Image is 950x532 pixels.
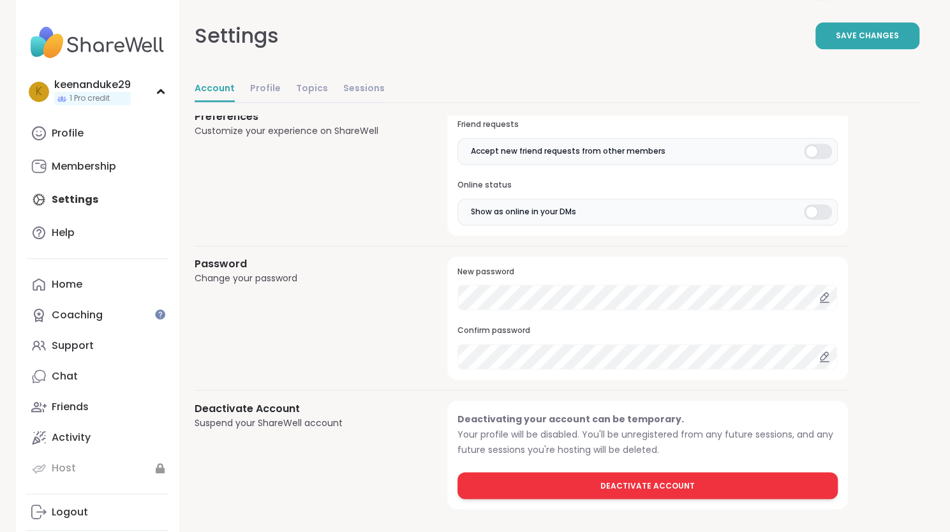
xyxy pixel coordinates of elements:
[52,400,89,414] div: Friends
[52,159,116,174] div: Membership
[52,339,94,353] div: Support
[70,93,110,104] span: 1 Pro credit
[36,84,42,100] span: k
[457,472,837,499] button: Deactivate Account
[195,109,417,124] h3: Preferences
[195,124,417,138] div: Customize your experience on ShareWell
[52,505,88,519] div: Logout
[52,461,76,475] div: Host
[195,401,417,416] h3: Deactivate Account
[52,308,103,322] div: Coaching
[471,206,576,218] span: Show as online in your DMs
[457,412,684,425] span: Deactivating your account can be temporary.
[26,218,168,248] a: Help
[26,497,168,528] a: Logout
[26,392,168,422] a: Friends
[52,277,82,292] div: Home
[26,151,168,182] a: Membership
[52,226,75,240] div: Help
[250,77,281,102] a: Profile
[343,77,385,102] a: Sessions
[836,30,899,41] span: Save Changes
[26,269,168,300] a: Home
[296,77,328,102] a: Topics
[195,20,279,51] div: Settings
[26,118,168,149] a: Profile
[52,431,91,445] div: Activity
[52,369,78,383] div: Chat
[26,330,168,361] a: Support
[195,272,417,285] div: Change your password
[26,422,168,453] a: Activity
[457,427,833,455] span: Your profile will be disabled. You'll be unregistered from any future sessions, and any future se...
[457,180,837,191] h3: Online status
[195,77,235,102] a: Account
[52,126,84,140] div: Profile
[457,325,837,336] h3: Confirm password
[155,309,165,320] iframe: Spotlight
[457,267,837,277] h3: New password
[26,453,168,484] a: Host
[26,20,168,65] img: ShareWell Nav Logo
[54,78,131,92] div: keenanduke29
[457,119,837,130] h3: Friend requests
[471,145,665,157] span: Accept new friend requests from other members
[815,22,919,49] button: Save Changes
[195,256,417,272] h3: Password
[26,361,168,392] a: Chat
[195,416,417,429] div: Suspend your ShareWell account
[600,480,695,491] span: Deactivate Account
[26,300,168,330] a: Coaching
